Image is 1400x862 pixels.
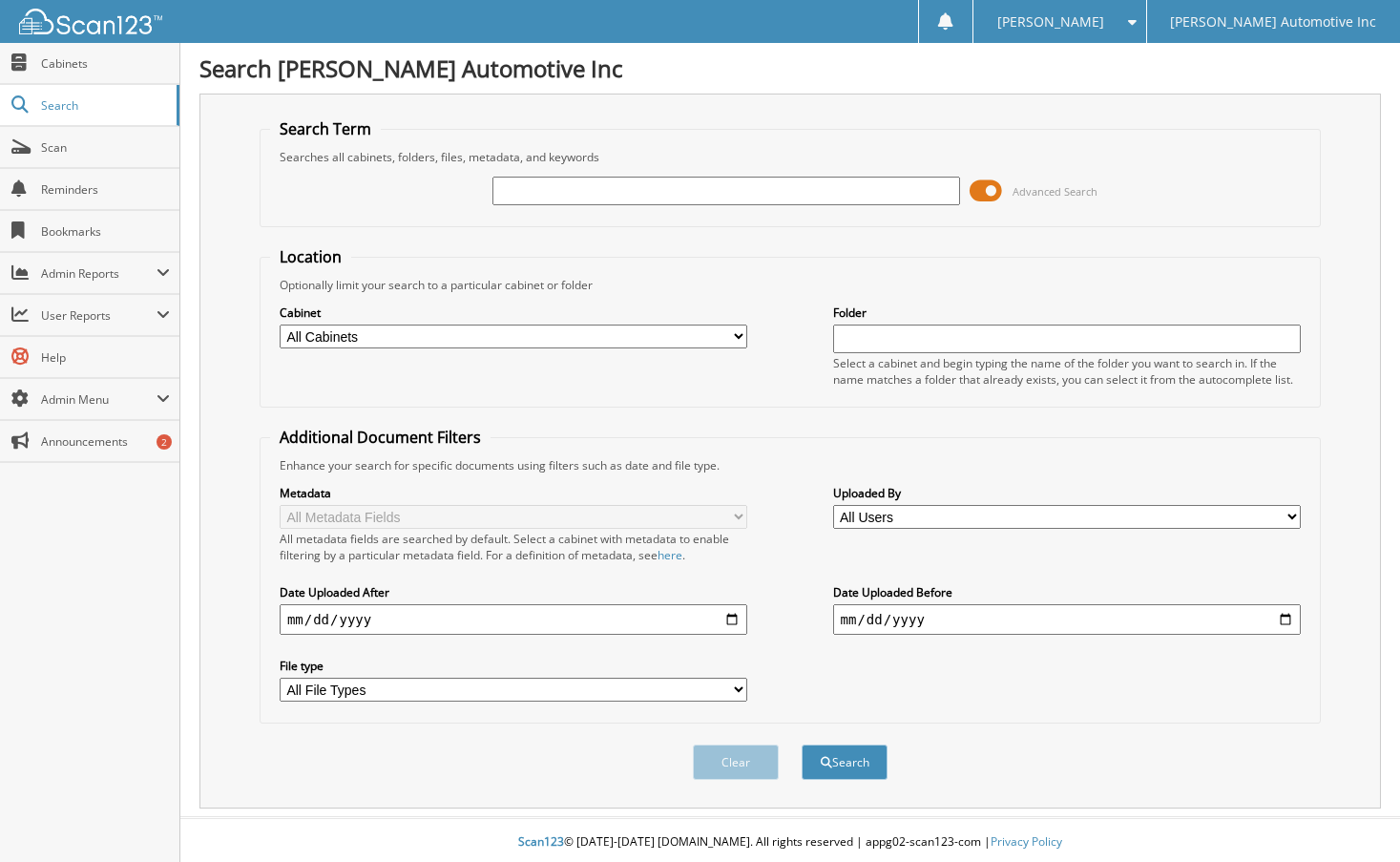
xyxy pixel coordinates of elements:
span: Scan [41,139,170,156]
legend: Location [270,246,351,267]
span: Scan123 [518,833,564,850]
div: Enhance your search for specific documents using filters such as date and file type. [270,457,1310,473]
span: Reminders [41,181,170,198]
label: Date Uploaded After [280,584,748,600]
legend: Search Term [270,118,381,139]
div: Searches all cabinets, folders, files, metadata, and keywords [270,149,1310,165]
a: Privacy Policy [991,833,1062,850]
label: Folder [833,305,1302,321]
span: Admin Reports [41,265,157,282]
img: scan123-logo-white.svg [19,9,162,34]
input: end [833,604,1302,635]
div: 2 [157,434,172,450]
div: Optionally limit your search to a particular cabinet or folder [270,277,1310,293]
span: Search [41,97,167,114]
iframe: Chat Widget [1305,770,1400,862]
input: start [280,604,748,635]
div: All metadata fields are searched by default. Select a cabinet with metadata to enable filtering b... [280,531,748,563]
legend: Additional Document Filters [270,427,491,448]
label: Uploaded By [833,485,1302,501]
a: here [658,547,682,563]
button: Clear [693,745,779,780]
div: Select a cabinet and begin typing the name of the folder you want to search in. If the name match... [833,355,1302,388]
label: Date Uploaded Before [833,584,1302,600]
span: Announcements [41,433,170,450]
h1: Search [PERSON_NAME] Automotive Inc [199,53,1381,84]
span: Help [41,349,170,366]
span: User Reports [41,307,157,324]
span: Admin Menu [41,391,157,408]
span: [PERSON_NAME] [997,16,1104,28]
label: Cabinet [280,305,748,321]
span: Advanced Search [1013,184,1097,199]
span: Cabinets [41,55,170,72]
label: File type [280,658,748,674]
label: Metadata [280,485,748,501]
span: [PERSON_NAME] Automotive Inc [1170,16,1376,28]
button: Search [802,745,888,780]
span: Bookmarks [41,223,170,240]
